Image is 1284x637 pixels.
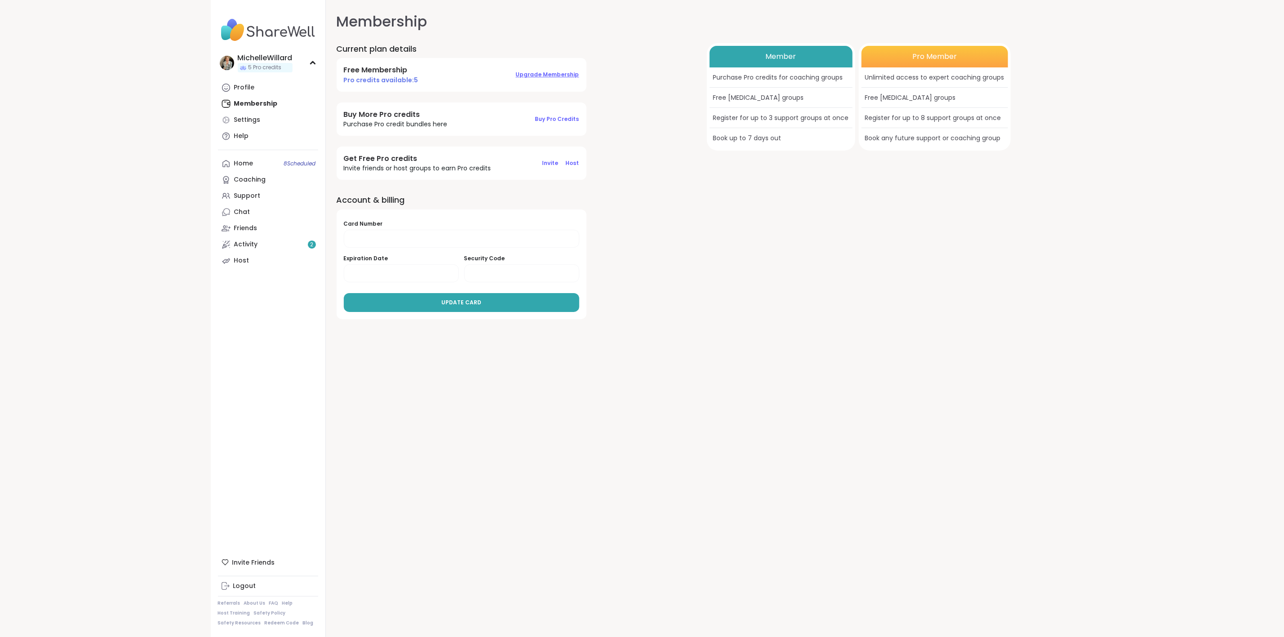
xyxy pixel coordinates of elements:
a: Friends [218,220,318,236]
a: Support [218,188,318,204]
a: Settings [218,112,318,128]
a: Host [218,253,318,269]
a: Redeem Code [265,620,299,626]
span: Host [566,159,579,167]
a: Logout [218,578,318,594]
h5: Expiration Date [344,255,459,263]
h5: Card Number [344,220,579,228]
div: Register for up to 3 support groups at once [710,108,853,128]
a: Safety Resources [218,620,261,626]
a: Home8Scheduled [218,156,318,172]
button: Buy Pro Credits [535,110,579,129]
div: Help [234,132,249,141]
div: Home [234,159,253,168]
div: Invite Friends [218,554,318,570]
h4: Get Free Pro credits [344,154,491,164]
a: Chat [218,204,318,220]
button: Invite [542,154,559,173]
iframe: Secure card number input frame [351,236,572,243]
div: Friends [234,224,258,233]
span: Pro credits available: 5 [344,76,418,85]
h4: Buy More Pro credits [344,110,448,120]
div: Unlimited access to expert coaching groups [862,67,1008,88]
img: MichelleWillard [220,56,234,70]
div: Logout [233,582,256,591]
a: Profile [218,80,318,96]
a: Safety Policy [254,610,286,616]
div: MichelleWillard [238,53,293,63]
h1: Membership [337,11,1063,32]
div: Host [234,256,249,265]
div: Settings [234,116,261,125]
div: Profile [234,83,255,92]
a: Referrals [218,600,240,606]
div: Book up to 7 days out [710,128,853,148]
span: 2 [310,241,313,249]
span: 8 Scheduled [284,160,316,167]
span: Invite friends or host groups to earn Pro credits [344,164,491,173]
div: Activity [234,240,258,249]
div: Pro Member [862,46,1008,67]
div: Register for up to 8 support groups at once [862,108,1008,128]
h2: Account & billing [337,194,693,205]
span: UPDATE CARD [441,298,481,307]
a: Help [218,128,318,144]
div: Purchase Pro credits for coaching groups [710,67,853,88]
button: UPDATE CARD [344,293,579,312]
span: 5 Pro credits [249,64,282,71]
img: ShareWell Nav Logo [218,14,318,46]
button: Host [566,154,579,173]
h2: Current plan details [337,43,693,54]
a: Host Training [218,610,250,616]
div: Free [MEDICAL_DATA] groups [862,88,1008,108]
a: FAQ [269,600,279,606]
div: Member [710,46,853,67]
span: Buy Pro Credits [535,115,579,123]
span: Invite [542,159,559,167]
h4: Free Membership [344,65,418,75]
div: Book any future support or coaching group [862,128,1008,148]
iframe: Secure expiration date input frame [351,270,451,278]
a: Activity2 [218,236,318,253]
span: Purchase Pro credit bundles here [344,120,448,129]
a: About Us [244,600,266,606]
div: Free [MEDICAL_DATA] groups [710,88,853,108]
div: Support [234,192,261,200]
a: Coaching [218,172,318,188]
a: Blog [303,620,314,626]
div: Coaching [234,175,266,184]
a: Help [282,600,293,606]
div: Chat [234,208,250,217]
h5: Security Code [464,255,579,263]
button: Upgrade Membership [516,65,579,84]
iframe: Secure CVC input frame [472,270,572,278]
span: Upgrade Membership [516,71,579,78]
